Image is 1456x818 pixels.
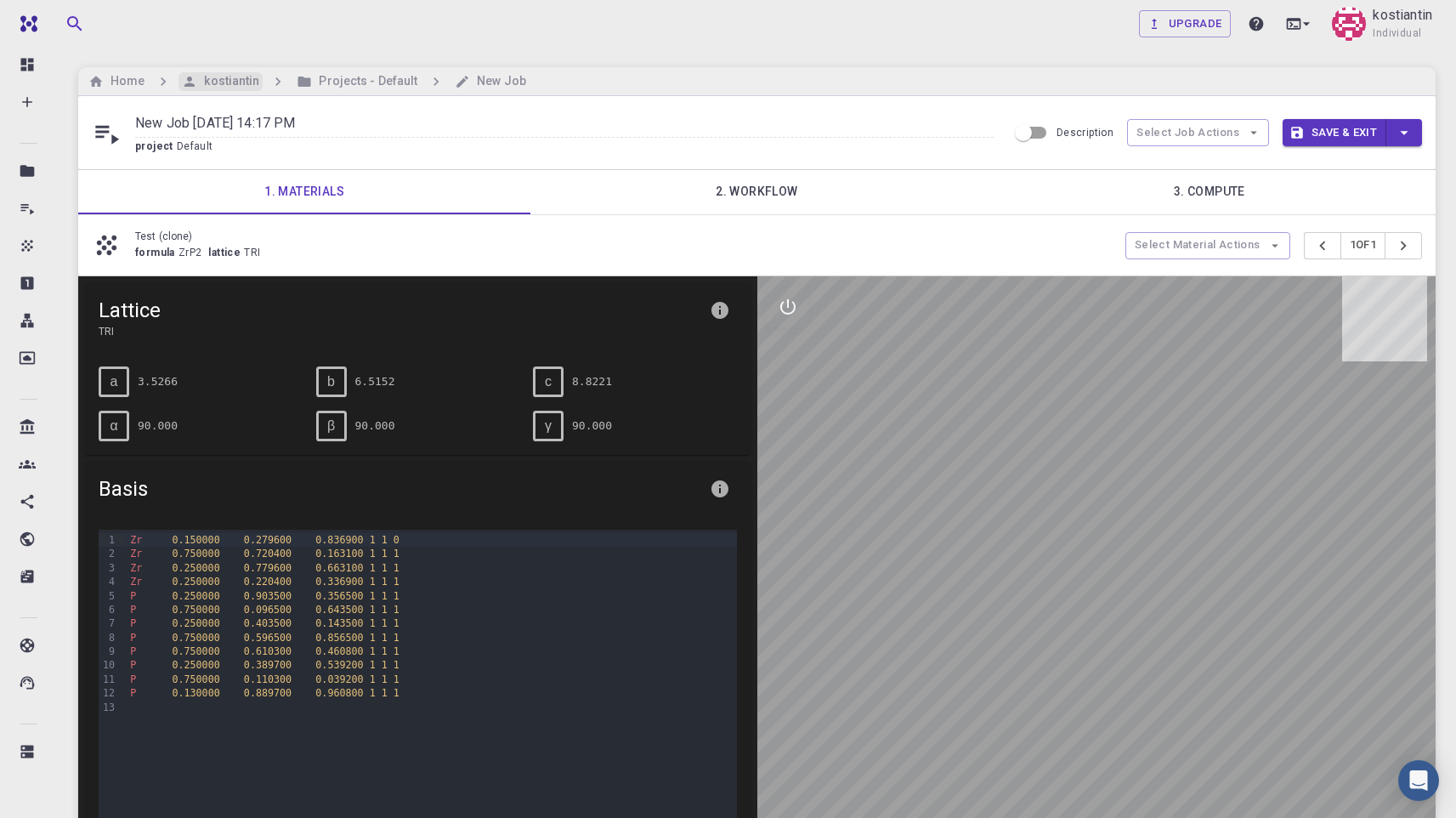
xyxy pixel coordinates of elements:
span: 0.389700 [244,659,292,671]
span: 1 [382,687,388,699]
span: 1 [370,590,376,602]
span: formula [135,247,178,258]
span: 0.279600 [244,534,292,546]
span: 1 [370,534,376,546]
span: 1 [382,576,388,588]
span: Zr [130,534,142,546]
h6: kostiantin [197,72,259,91]
span: 0.596500 [244,632,292,644]
span: 0.779600 [244,562,292,574]
span: 1 [394,687,399,699]
span: 1 [370,659,376,671]
span: Zr [130,548,142,560]
span: P [130,617,136,629]
span: 0.539200 [315,659,363,671]
span: 1 [394,590,399,602]
span: 1 [394,576,399,588]
span: 1 [382,632,388,644]
button: info [703,472,737,506]
a: 1. Materials [78,170,530,214]
span: 1 [382,645,388,657]
span: P [130,659,136,671]
pre: 90.000 [138,411,178,440]
span: 0.250000 [172,617,219,629]
nav: breadcrumb [85,72,530,91]
span: 0.336900 [315,576,363,588]
span: ZrP2 [178,247,209,258]
span: 0.250000 [172,576,219,588]
span: 0.250000 [172,562,219,574]
div: 13 [99,701,117,714]
span: 0.750000 [172,604,219,616]
span: 0.663100 [315,562,363,574]
span: β [327,418,335,434]
span: 0.460800 [315,645,363,657]
span: 0.110300 [244,673,292,685]
span: 0 [394,534,399,546]
span: 0.960800 [315,687,363,699]
span: 1 [382,548,388,560]
img: logo [14,15,37,32]
span: 0.750000 [172,548,219,560]
a: 3. Compute [983,170,1436,214]
span: 1 [394,617,399,629]
button: Select Job Actions [1127,119,1269,146]
span: 1 [394,548,399,560]
div: pager [1304,232,1423,259]
span: 0.250000 [172,590,219,602]
span: 1 [370,617,376,629]
div: 7 [99,616,117,630]
h6: Projects - Default [312,72,417,91]
span: 0.643500 [315,604,363,616]
span: 1 [382,590,388,602]
span: 1 [394,659,399,671]
div: 2 [99,547,117,560]
span: 1 [394,645,399,657]
span: 0.220400 [244,576,292,588]
img: kostiantin [1332,7,1366,41]
span: 0.039200 [315,673,363,685]
span: γ [545,418,552,434]
span: a [110,374,118,389]
pre: 8.8221 [572,366,612,396]
pre: 6.5152 [355,366,395,396]
span: c [545,374,552,389]
span: 0.903500 [244,590,292,602]
span: 0.130000 [172,687,219,699]
span: TRI [244,247,267,258]
span: 1 [394,673,399,685]
p: kostiantin [1373,5,1432,26]
pre: 3.5266 [138,366,178,396]
span: TRI [99,324,703,339]
span: 1 [370,604,376,616]
span: 1 [370,645,376,657]
span: 1 [370,548,376,560]
span: lattice [208,247,244,258]
div: 1 [99,533,117,547]
button: 1of1 [1340,232,1386,259]
span: 1 [370,576,376,588]
span: 1 [370,687,376,699]
div: 11 [99,673,117,686]
span: P [130,632,136,644]
span: 0.889700 [244,687,292,699]
span: 0.610300 [244,645,292,657]
span: Individual [1373,26,1421,43]
span: Zr [130,562,142,574]
button: Select Material Actions [1125,232,1290,259]
span: 1 [394,562,399,574]
span: 1 [382,562,388,574]
span: 1 [382,604,388,616]
span: 0.356500 [315,590,363,602]
span: Support [36,12,97,27]
span: project [135,140,177,152]
span: 0.163100 [315,548,363,560]
span: 1 [394,604,399,616]
span: Description [1057,127,1113,139]
span: 1 [370,562,376,574]
h6: New Job [470,72,526,91]
span: 1 [370,632,376,644]
span: 0.750000 [172,632,219,644]
div: 8 [99,631,117,645]
p: Test (clone) [135,229,1112,244]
